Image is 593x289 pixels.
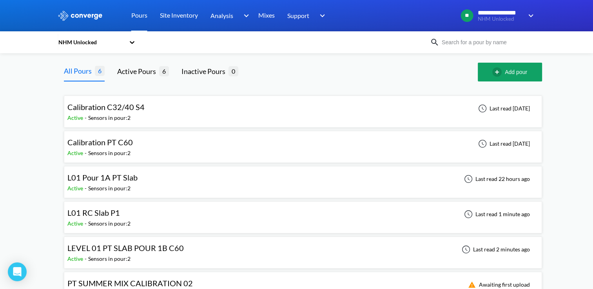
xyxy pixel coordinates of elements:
[64,140,542,146] a: Calibration PT C60Active-Sensors in pour:2Last read [DATE]
[474,139,532,148] div: Last read [DATE]
[64,105,542,111] a: Calibration C32/40 S4Active-Sensors in pour:2Last read [DATE]
[181,66,228,77] div: Inactive Pours
[474,104,532,113] div: Last read [DATE]
[238,11,251,20] img: downArrow.svg
[64,246,542,252] a: LEVEL 01 PT SLAB POUR 1B C60Active-Sensors in pour:2Last read 2 minutes ago
[85,185,88,191] span: -
[228,66,238,76] span: 0
[67,208,120,217] span: L01 RC Slab P1
[67,137,133,147] span: Calibration PT C60
[430,38,439,47] img: icon-search.svg
[67,185,85,191] span: Active
[478,16,523,22] span: NHM Unlocked
[88,255,131,263] div: Sensors in pour: 2
[64,65,95,76] div: All Pours
[439,38,534,47] input: Search for a pour by name
[523,11,536,20] img: downArrow.svg
[492,67,505,77] img: add-circle-outline.svg
[67,173,138,182] span: L01 Pour 1A PT Slab
[67,220,85,227] span: Active
[67,114,85,121] span: Active
[8,262,27,281] div: Open Intercom Messenger
[95,66,105,76] span: 6
[478,63,542,81] button: Add pour
[67,150,85,156] span: Active
[67,255,85,262] span: Active
[85,150,88,156] span: -
[460,210,532,219] div: Last read 1 minute ago
[457,245,532,254] div: Last read 2 minutes ago
[88,184,131,193] div: Sensors in pour: 2
[58,11,103,21] img: logo_ewhite.svg
[67,102,145,112] span: Calibration C32/40 S4
[315,11,327,20] img: downArrow.svg
[85,255,88,262] span: -
[85,114,88,121] span: -
[117,66,159,77] div: Active Pours
[287,11,309,20] span: Support
[460,174,532,184] div: Last read 22 hours ago
[67,243,184,253] span: LEVEL 01 PT SLAB POUR 1B C60
[159,66,169,76] span: 6
[64,210,542,217] a: L01 RC Slab P1Active-Sensors in pour:2Last read 1 minute ago
[88,149,131,157] div: Sensors in pour: 2
[58,38,125,47] div: NHM Unlocked
[85,220,88,227] span: -
[64,281,542,287] a: PT SUMMER MIX CALIBRATION 02Active-Sensors in pour:2Awaiting first upload
[67,278,193,288] span: PT SUMMER MIX CALIBRATION 02
[64,175,542,182] a: L01 Pour 1A PT SlabActive-Sensors in pour:2Last read 22 hours ago
[88,219,131,228] div: Sensors in pour: 2
[88,114,131,122] div: Sensors in pour: 2
[210,11,233,20] span: Analysis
